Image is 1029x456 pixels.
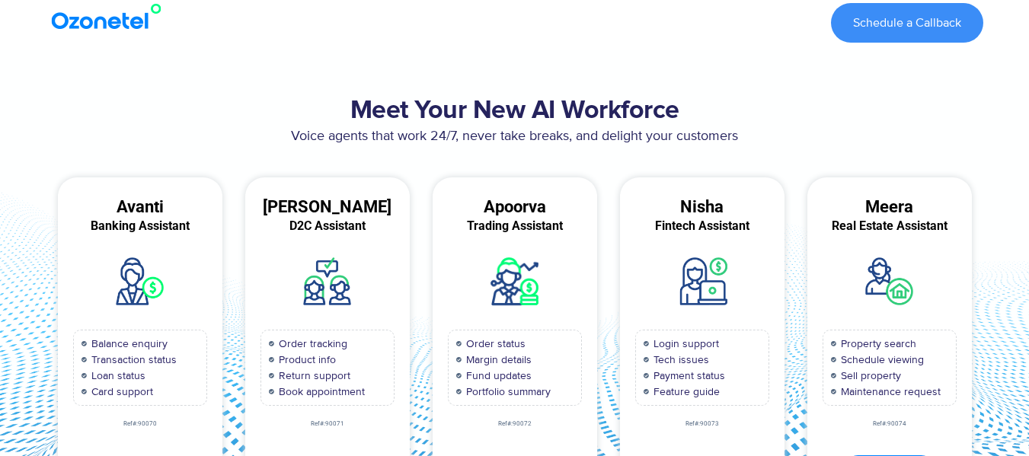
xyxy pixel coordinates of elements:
p: Voice agents that work 24/7, never take breaks, and delight your customers [46,126,983,147]
div: Meera [807,200,972,214]
span: Return support [275,368,350,384]
h2: Meet Your New AI Workforce [46,96,983,126]
span: Card support [88,384,153,400]
div: Avanti [58,200,222,214]
span: Fund updates [462,368,532,384]
span: Product info [275,352,336,368]
span: Payment status [650,368,725,384]
span: Maintenance request [837,384,941,400]
div: Ref#:90074 [807,421,972,427]
div: Ref#:90073 [620,421,785,427]
span: Schedule viewing [837,352,924,368]
span: Margin details [462,352,532,368]
div: Fintech Assistant [620,219,785,233]
div: Real Estate Assistant [807,219,972,233]
span: Sell property [837,368,901,384]
div: D2C Assistant [245,219,410,233]
span: Transaction status [88,352,177,368]
div: [PERSON_NAME] [245,200,410,214]
div: Apoorva [433,200,597,214]
span: Feature guide [650,384,720,400]
div: Ref#:90071 [245,421,410,427]
div: Ref#:90072 [433,421,597,427]
div: Banking Assistant [58,219,222,233]
span: Portfolio summary [462,384,551,400]
div: Trading Assistant [433,219,597,233]
span: Property search [837,336,916,352]
span: Balance enquiry [88,336,168,352]
div: Nisha [620,200,785,214]
div: Ref#:90070 [58,421,222,427]
span: Book appointment [275,384,365,400]
span: Order tracking [275,336,347,352]
span: Schedule a Callback [853,17,961,29]
span: Order status [462,336,526,352]
a: Schedule a Callback [831,3,983,43]
span: Login support [650,336,719,352]
span: Tech issues [650,352,709,368]
span: Loan status [88,368,145,384]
